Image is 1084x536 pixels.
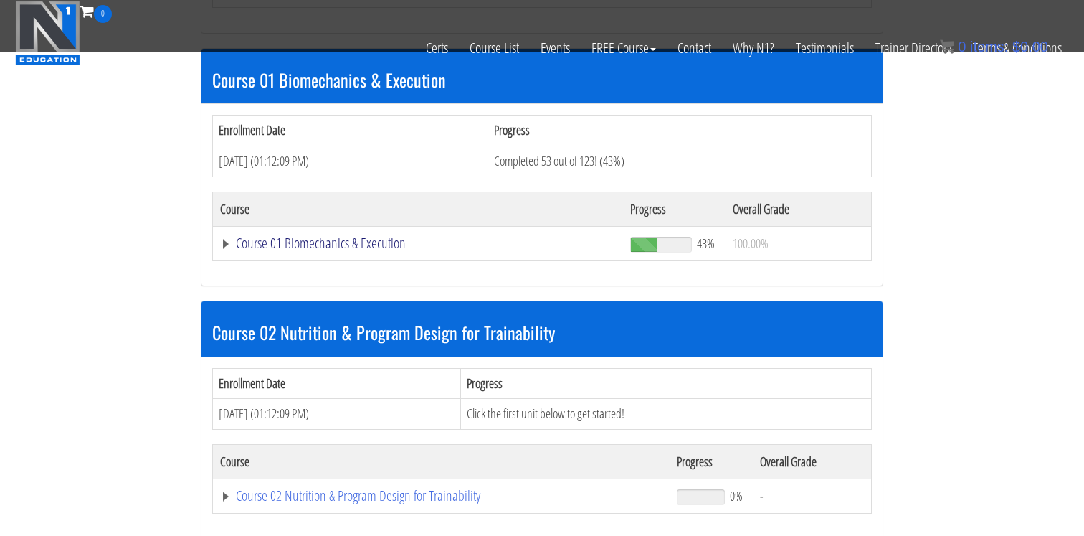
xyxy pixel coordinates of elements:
[220,489,662,503] a: Course 02 Nutrition & Program Design for Trainability
[212,323,872,342] h3: Course 02 Nutrition & Program Design for Trainability
[670,444,753,479] th: Progress
[958,39,966,55] span: 0
[753,444,871,479] th: Overall Grade
[970,39,1008,55] span: items:
[962,23,1073,73] a: Terms & Conditions
[865,23,962,73] a: Trainer Directory
[581,23,667,73] a: FREE Course
[488,146,872,177] td: Completed 53 out of 123! (43%)
[726,192,872,226] th: Overall Grade
[940,39,954,54] img: icon11.png
[940,39,1048,55] a: 0 items: $0.00
[220,236,616,250] a: Course 01 Biomechanics & Execution
[726,226,872,260] td: 100.00%
[623,192,726,226] th: Progress
[488,116,872,146] th: Progress
[15,1,80,65] img: n1-education
[460,368,871,399] th: Progress
[459,23,530,73] a: Course List
[415,23,459,73] a: Certs
[785,23,865,73] a: Testimonials
[722,23,785,73] a: Why N1?
[212,70,872,89] h3: Course 01 Biomechanics & Execution
[94,5,112,23] span: 0
[213,146,488,177] td: [DATE] (01:12:09 PM)
[460,399,871,430] td: Click the first unit below to get started!
[213,399,461,430] td: [DATE] (01:12:09 PM)
[730,488,743,504] span: 0%
[697,235,715,251] span: 43%
[213,444,670,479] th: Course
[753,479,871,513] td: -
[530,23,581,73] a: Events
[213,116,488,146] th: Enrollment Date
[213,368,461,399] th: Enrollment Date
[80,1,112,21] a: 0
[213,192,623,226] th: Course
[667,23,722,73] a: Contact
[1012,39,1020,55] span: $
[1012,39,1048,55] bdi: 0.00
